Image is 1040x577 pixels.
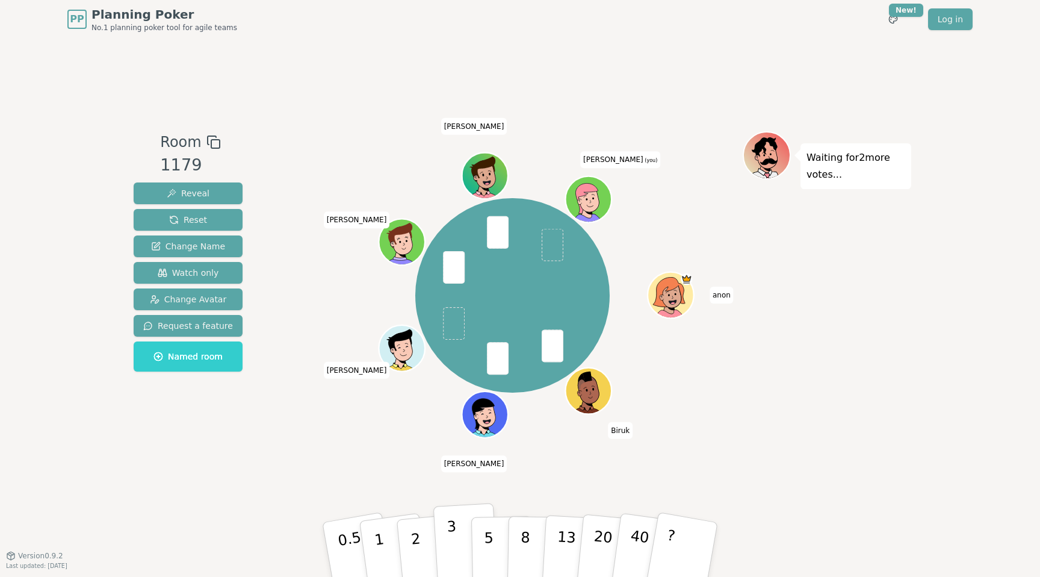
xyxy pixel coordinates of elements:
span: Watch only [158,267,219,279]
button: Change Name [134,235,243,257]
button: Request a feature [134,315,243,337]
span: Click to change your name [324,212,390,229]
span: Click to change your name [441,118,507,135]
span: Reveal [167,187,209,199]
button: Version0.9.2 [6,551,63,561]
span: Click to change your name [608,422,633,439]
span: Room [160,131,201,153]
span: Request a feature [143,320,233,332]
span: Click to change your name [580,152,660,169]
p: Waiting for 2 more votes... [806,149,905,183]
span: Click to change your name [441,456,507,473]
button: Reset [134,209,243,231]
span: Reset [169,214,207,226]
div: 1179 [160,153,220,178]
div: New! [889,4,923,17]
span: No.1 planning poker tool for agile teams [91,23,237,33]
button: Change Avatar [134,288,243,310]
button: Reveal [134,182,243,204]
span: Version 0.9.2 [18,551,63,561]
span: Named room [153,351,223,363]
span: Click to change your name [324,362,390,379]
span: Last updated: [DATE] [6,563,67,569]
span: Change Name [151,240,225,252]
button: New! [882,8,904,30]
span: Change Avatar [150,293,227,305]
a: Log in [928,8,973,30]
button: Click to change your avatar [567,178,610,221]
span: Click to change your name [710,287,734,304]
span: anon is the host [681,273,693,285]
button: Watch only [134,262,243,284]
button: Named room [134,342,243,372]
span: (you) [643,158,658,164]
a: PPPlanning PokerNo.1 planning poker tool for agile teams [67,6,237,33]
span: PP [70,12,84,27]
span: Planning Poker [91,6,237,23]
